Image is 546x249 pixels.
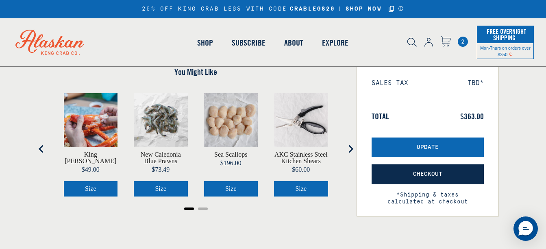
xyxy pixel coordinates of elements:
[204,181,258,197] button: Select Sea Scallops size
[126,85,196,205] div: product
[372,111,389,121] span: Total
[4,18,96,66] img: Alaskan King Crab Co. logo
[513,216,538,241] div: Messenger Dummy Widget
[407,38,417,47] img: search
[56,85,126,205] div: product
[509,51,513,57] span: Shipping Notice Icon
[372,164,484,184] button: Checkout
[292,166,310,173] span: $60.00
[480,45,531,57] span: Mon-Thurs on orders over $350
[64,93,118,147] img: King Crab Knuckles
[313,20,358,66] a: Explore
[48,205,344,211] ul: Select a slide to show
[372,138,484,157] button: Update
[134,181,188,197] button: Select New Caledonia Blue Prawns size
[458,37,468,47] span: 2
[64,151,118,164] a: View King Crab Knuckles
[64,181,118,197] button: Select King Crab Knuckles size
[188,20,222,66] a: Shop
[372,79,408,87] span: Sales Tax
[424,38,433,47] img: account
[266,85,336,205] div: product
[372,184,484,205] span: *Shipping & taxes calculated at checkout
[142,4,404,14] div: 20% OFF KING CRAB LEGS WITH CODE |
[460,111,484,121] span: $363.00
[152,166,170,173] span: $73.49
[155,185,166,192] span: Size
[485,25,526,44] span: Free Overnight Shipping
[417,144,439,151] span: Update
[33,141,50,157] button: Go to last slide
[290,6,335,13] strong: CRABLEGS20
[85,185,96,192] span: Size
[441,36,451,48] a: Cart
[343,6,385,13] a: SHOP NOW
[225,185,237,192] span: Size
[204,93,258,147] img: Sea Scallops
[398,6,404,11] a: Announcement Bar Modal
[458,37,468,47] a: Cart
[134,151,188,164] a: View New Caledonia Blue Prawns
[48,67,344,77] h4: You Might Like
[274,151,328,164] a: View AKC Stainless Steel Kitchen Shears
[196,85,266,205] div: product
[346,6,382,12] strong: SHOP NOW
[222,20,275,66] a: Subscribe
[214,151,247,158] a: View Sea Scallops
[274,181,328,197] button: Select AKC Stainless Steel Kitchen Shears size
[220,159,241,166] span: $196.00
[274,93,328,147] img: AKC Stainless Steel Kitchen Shears
[134,93,188,147] img: Caledonia blue prawns on parchment paper
[413,171,442,178] span: Checkout
[184,207,194,210] button: Go to page 1
[82,166,100,173] span: $49.00
[198,207,208,210] button: Go to page 2
[295,185,307,192] span: Size
[275,20,313,66] a: About
[342,141,359,157] button: Next slide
